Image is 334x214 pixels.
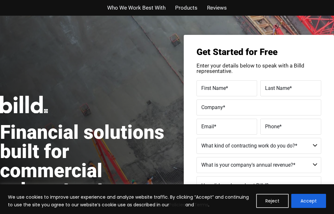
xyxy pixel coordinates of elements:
[201,182,269,188] span: How did you hear about Billd?
[201,123,214,129] span: Email
[107,3,166,12] a: Who We Work Best With
[194,202,208,208] a: Terms
[175,3,197,12] a: Products
[201,104,223,110] span: Company
[197,48,321,57] h3: Get Started for Free
[291,194,326,208] button: Accept
[207,3,227,12] a: Reviews
[265,123,279,129] span: Phone
[8,193,251,209] p: We use cookies to improve user experience and analyze website traffic. By clicking “Accept” and c...
[197,63,321,74] p: Enter your details below to speak with a Billd representative.
[256,194,289,208] button: Reject
[169,202,185,208] a: Policies
[201,85,226,91] span: First Name
[265,85,290,91] span: Last Name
